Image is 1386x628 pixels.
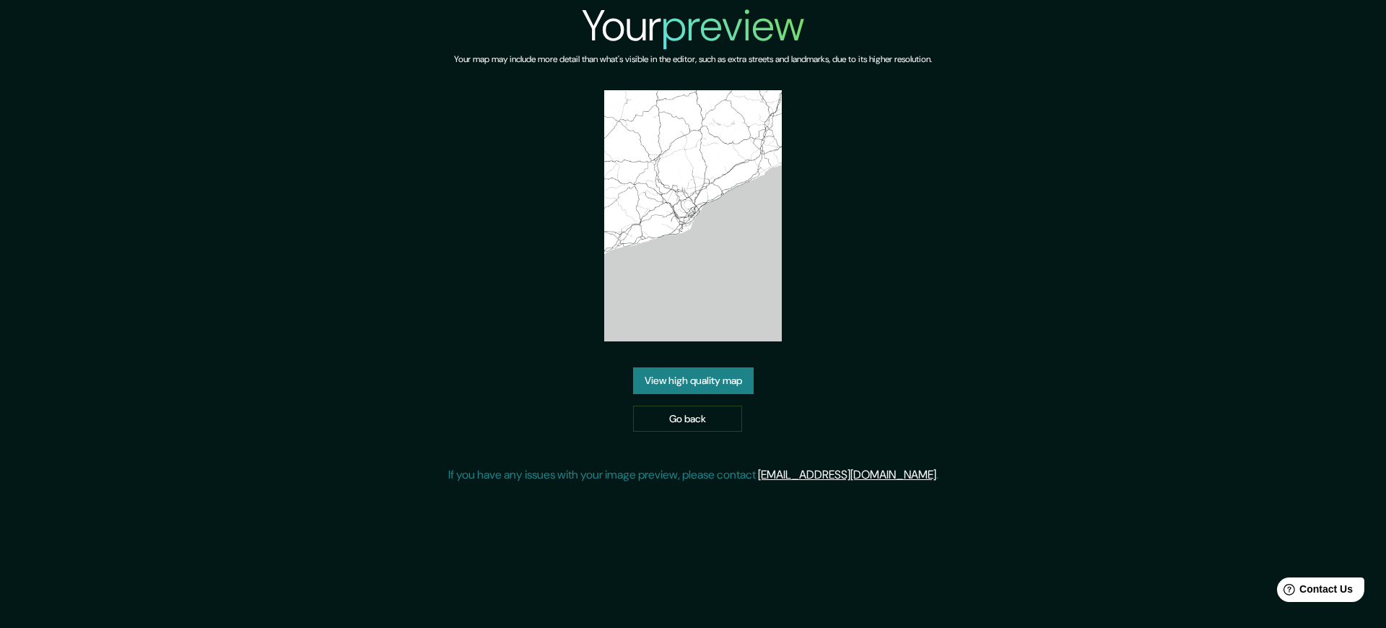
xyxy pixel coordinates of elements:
[604,90,782,341] img: created-map-preview
[1258,572,1370,612] iframe: Help widget launcher
[758,467,936,482] a: [EMAIL_ADDRESS][DOMAIN_NAME]
[633,406,742,432] a: Go back
[633,367,754,394] a: View high quality map
[448,466,938,484] p: If you have any issues with your image preview, please contact .
[454,52,932,67] h6: Your map may include more detail than what's visible in the editor, such as extra streets and lan...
